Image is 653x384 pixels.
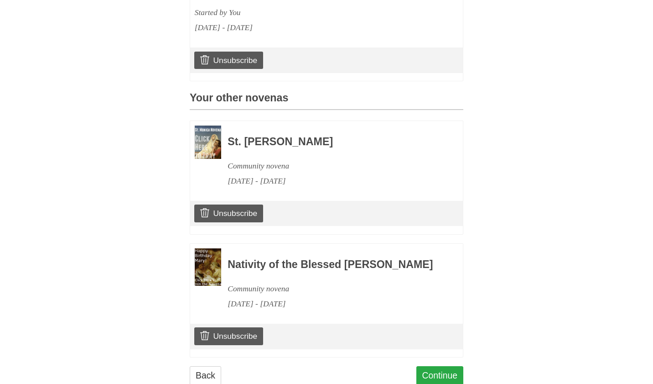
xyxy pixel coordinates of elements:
a: Unsubscribe [194,327,263,345]
h3: St. [PERSON_NAME] [228,136,438,148]
h3: Nativity of the Blessed [PERSON_NAME] [228,259,438,271]
div: Community novena [228,158,438,174]
div: Started by You [195,5,405,20]
h3: Your other novenas [190,92,463,110]
div: [DATE] - [DATE] [228,174,438,189]
img: Novena image [195,126,221,159]
div: [DATE] - [DATE] [228,296,438,311]
div: [DATE] - [DATE] [195,20,405,35]
img: Novena image [195,248,221,286]
a: Unsubscribe [194,205,263,222]
a: Unsubscribe [194,52,263,69]
div: Community novena [228,281,438,296]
